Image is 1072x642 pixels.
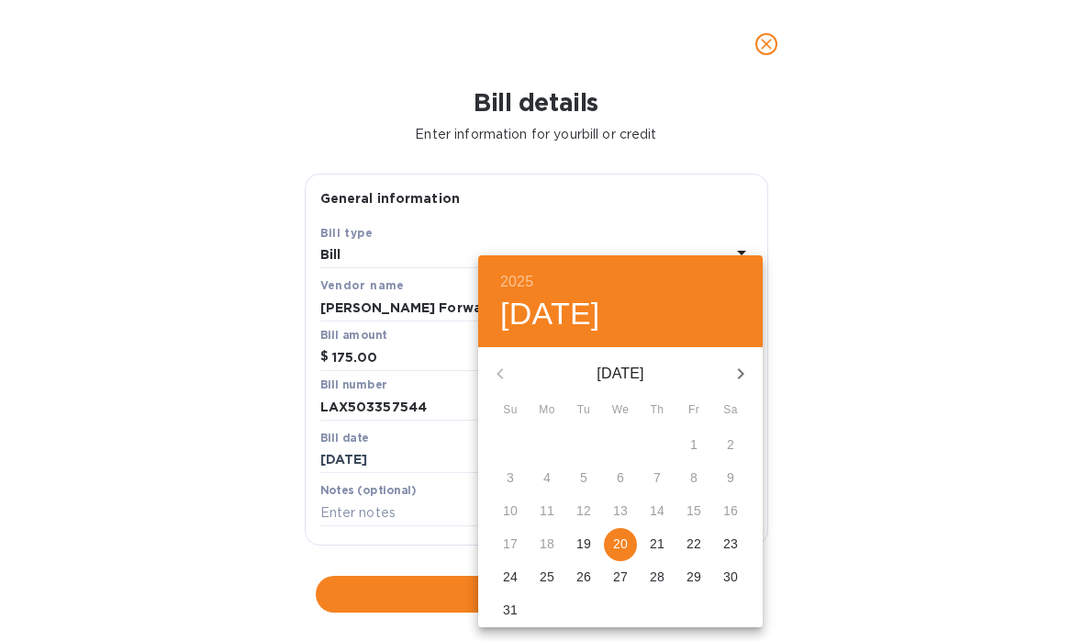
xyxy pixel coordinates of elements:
[613,535,628,553] p: 20
[613,568,628,586] p: 27
[530,561,564,594] button: 25
[687,535,701,553] p: 22
[503,601,518,619] p: 31
[604,561,637,594] button: 27
[641,528,674,561] button: 21
[530,401,564,420] span: Mo
[677,561,710,594] button: 29
[540,568,554,586] p: 25
[503,568,518,586] p: 24
[641,561,674,594] button: 28
[500,269,533,295] button: 2025
[500,295,600,333] button: [DATE]
[576,535,591,553] p: 19
[714,528,747,561] button: 23
[567,528,600,561] button: 19
[723,535,738,553] p: 23
[494,594,527,627] button: 31
[714,561,747,594] button: 30
[567,401,600,420] span: Tu
[567,561,600,594] button: 26
[677,401,710,420] span: Fr
[494,561,527,594] button: 24
[677,528,710,561] button: 22
[576,568,591,586] p: 26
[641,401,674,420] span: Th
[650,535,664,553] p: 21
[714,401,747,420] span: Sa
[604,528,637,561] button: 20
[650,568,664,586] p: 28
[494,401,527,420] span: Su
[604,401,637,420] span: We
[723,568,738,586] p: 30
[522,363,719,385] p: [DATE]
[687,568,701,586] p: 29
